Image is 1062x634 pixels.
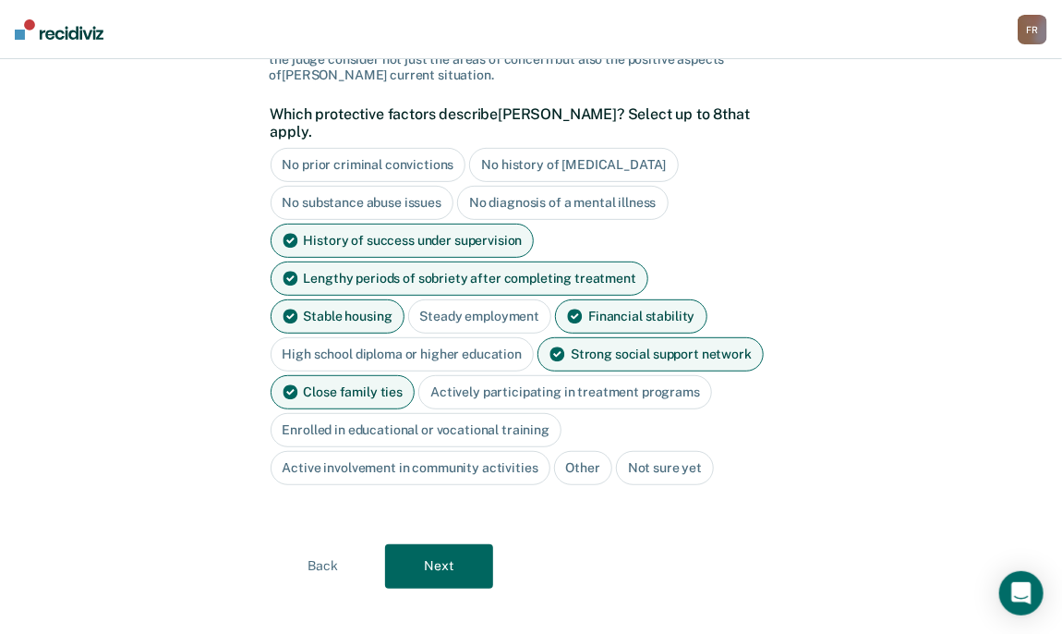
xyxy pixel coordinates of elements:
div: No prior criminal convictions [271,148,466,182]
div: Strong social support network [537,337,764,372]
button: Back [270,544,378,589]
div: History of success under supervision [271,224,535,258]
div: High school diploma or higher education [271,337,535,372]
div: Open Intercom Messenger [999,571,1044,616]
div: No diagnosis of a mental illness [457,186,669,220]
div: No history of [MEDICAL_DATA] [469,148,678,182]
div: Financial stability [555,299,706,334]
div: Lengthy periods of sobriety after completing treatment [271,262,648,296]
div: No substance abuse issues [271,186,454,220]
div: Steady employment [408,299,552,334]
div: Active involvement in community activities [271,451,550,485]
div: Close family ties [271,375,416,409]
div: F R [1018,15,1047,44]
label: Which protective factors describe [PERSON_NAME] ? Select up to 8 that apply. [271,105,783,140]
div: Actively participating in treatment programs [418,375,712,409]
img: Recidiviz [15,19,103,40]
div: Other [554,451,612,485]
button: Next [385,544,493,589]
div: Enrolled in educational or vocational training [271,413,562,447]
div: Stable housing [271,299,404,334]
div: Not sure yet [616,451,714,485]
button: FR [1018,15,1047,44]
div: We will use this information to generate a draft recommendation summary that helps the judge cons... [270,37,793,83]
